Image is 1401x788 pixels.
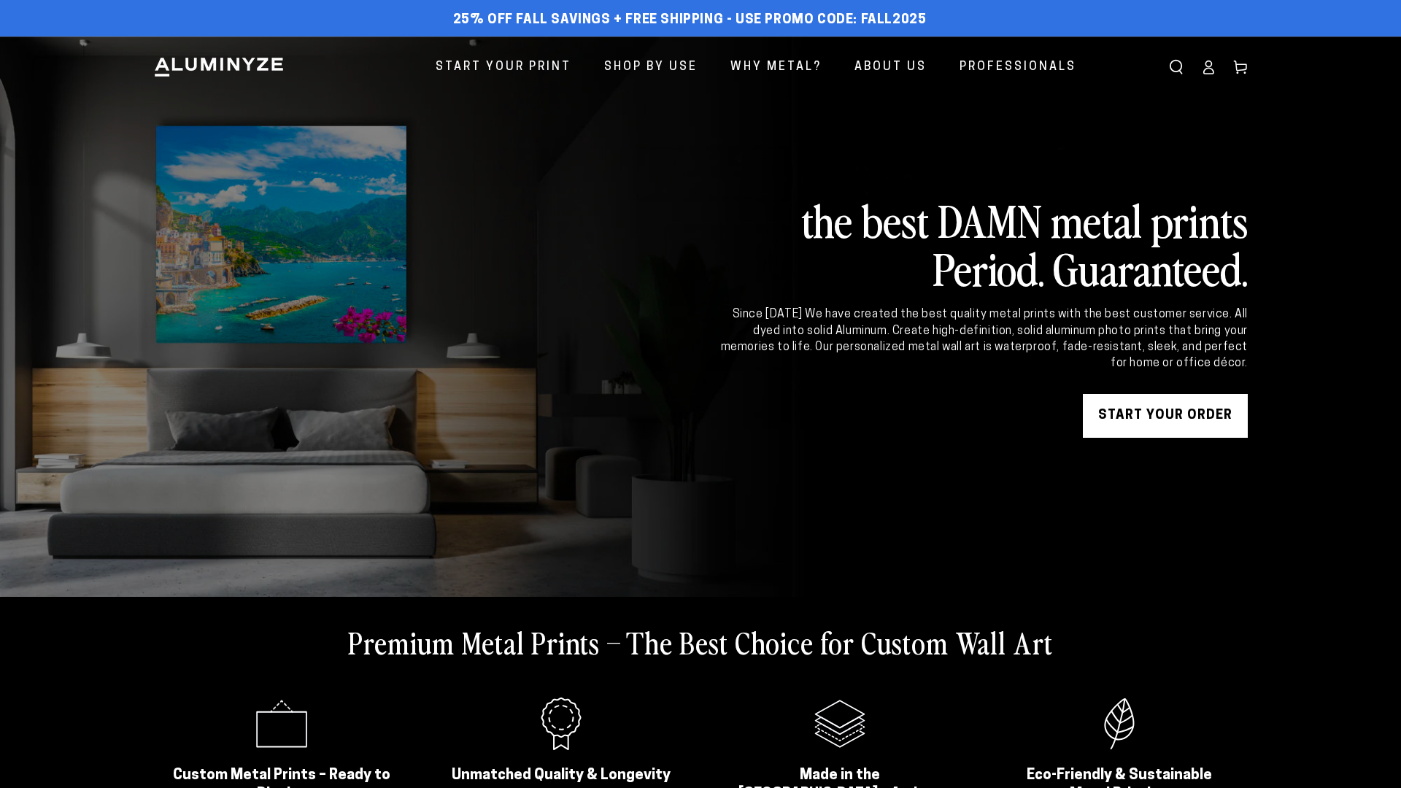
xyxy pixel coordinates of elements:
span: Why Metal? [730,57,822,78]
span: 25% off FALL Savings + Free Shipping - Use Promo Code: FALL2025 [453,12,927,28]
a: Why Metal? [719,48,833,87]
span: Professionals [960,57,1076,78]
a: About Us [844,48,938,87]
img: Aluminyze [153,56,285,78]
h2: Premium Metal Prints – The Best Choice for Custom Wall Art [348,623,1053,661]
a: Shop By Use [593,48,709,87]
h2: the best DAMN metal prints Period. Guaranteed. [718,196,1248,292]
a: START YOUR Order [1083,394,1248,438]
summary: Search our site [1160,51,1192,83]
span: Shop By Use [604,57,698,78]
a: Professionals [949,48,1087,87]
span: Start Your Print [436,57,571,78]
div: Since [DATE] We have created the best quality metal prints with the best customer service. All dy... [718,306,1248,372]
h2: Unmatched Quality & Longevity [451,766,672,785]
a: Start Your Print [425,48,582,87]
span: About Us [854,57,927,78]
